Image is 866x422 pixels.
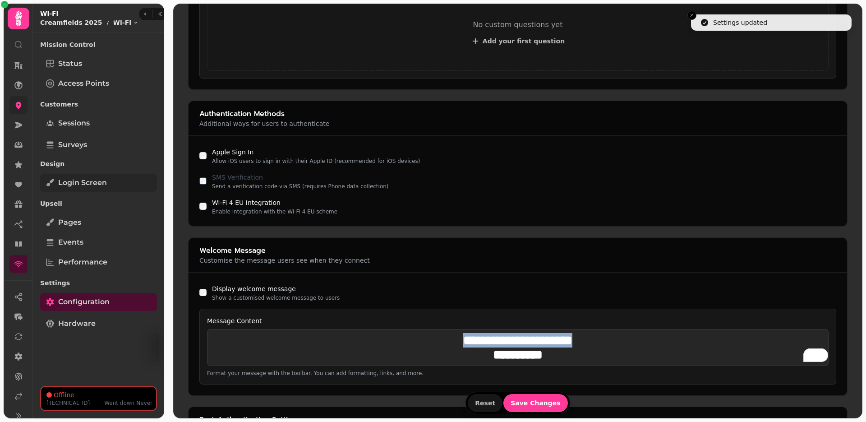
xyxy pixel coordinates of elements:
p: Offline [54,390,74,399]
p: [TECHNICAL_ID] [46,399,90,407]
span: Pages [58,217,81,228]
a: Pages [40,213,157,232]
span: Save Changes [511,400,561,406]
a: Hardware [40,315,157,333]
p: Allow iOS users to sign in with their Apple ID (recommended for iOS devices) [212,158,420,165]
h2: Wi-Fi [40,9,138,18]
label: Message Content [207,316,829,325]
span: Reset [475,400,495,406]
span: Sessions [58,118,90,129]
span: Performance [58,257,107,268]
div: To enrich screen reader interactions, please activate Accessibility in Grammarly extension settings [207,333,828,362]
button: Wi-Fi [113,18,138,27]
span: Hardware [58,318,96,329]
h2: Authentication Methods [199,108,836,119]
label: Wi-Fi 4 EU Integration [212,199,281,206]
label: SMS Verification [212,174,263,181]
p: Creamfields 2025 [40,18,102,27]
button: Add your first question [464,34,572,48]
h2: Welcome Message [199,245,836,256]
p: Customise the message users see when they connect [199,256,836,265]
span: Login screen [58,177,107,188]
span: Surveys [58,139,87,150]
nav: breadcrumb [40,18,138,27]
p: Mission Control [40,37,157,53]
a: Configuration [40,293,157,311]
p: Design [40,156,157,172]
p: Additional ways for users to authenticate [199,119,836,128]
label: Apple Sign In [212,148,253,156]
a: Events [40,233,157,251]
p: Send a verification code via SMS (requires Phone data collection) [212,183,389,190]
span: Went down [104,400,134,406]
p: Customers [40,96,157,112]
span: Access Points [58,78,109,89]
nav: Tabs [33,33,164,386]
span: Events [58,237,83,248]
p: Upsell [40,195,157,212]
span: Never [136,400,152,406]
span: Status [58,58,82,69]
label: Display welcome message [212,285,296,292]
span: Add your first question [483,38,565,44]
div: No custom questions yet [207,19,828,30]
a: Access Points [40,74,157,93]
button: Save Changes [503,394,568,412]
p: Settings [40,275,157,291]
p: Format your message with the toolbar. You can add formatting, links, and more. [207,370,829,377]
a: Login screen [40,174,157,192]
a: Surveys [40,136,157,154]
a: Sessions [40,114,157,132]
a: Status [40,55,157,73]
span: Configuration [58,297,110,307]
button: Close toast [687,11,696,20]
a: Performance [40,253,157,271]
button: Offline[TECHNICAL_ID]Went downNever [40,386,157,411]
p: Show a customised welcome message to users [212,294,340,301]
p: Enable integration with the Wi-Fi 4 EU scheme [212,208,337,215]
button: Reset [468,394,502,412]
div: Settings updated [713,18,767,27]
